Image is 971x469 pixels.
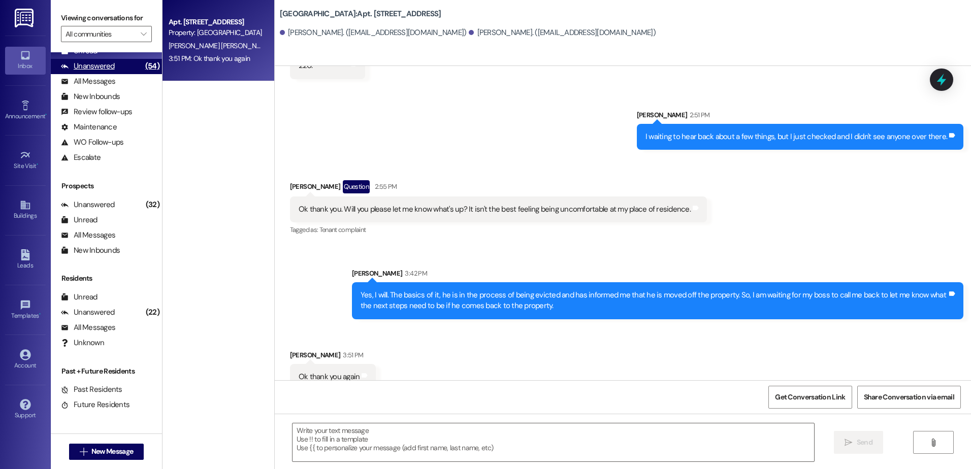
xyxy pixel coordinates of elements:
[845,439,852,447] i: 
[143,58,162,74] div: (54)
[61,61,115,72] div: Unanswered
[61,399,130,410] div: Future Residents
[143,197,162,213] div: (32)
[5,346,46,374] a: Account
[5,196,46,224] a: Buildings
[402,268,427,279] div: 3:42 PM
[857,437,872,448] span: Send
[290,350,376,364] div: [PERSON_NAME]
[864,392,954,403] span: Share Conversation via email
[61,338,104,348] div: Unknown
[280,9,441,19] b: [GEOGRAPHIC_DATA]: Apt. [STREET_ADDRESS]
[15,9,36,27] img: ResiDesk Logo
[5,147,46,174] a: Site Visit •
[645,131,947,142] div: I waiting to hear back about a few things, but I just checked and I didn't see anyone over there.
[80,448,87,456] i: 
[5,246,46,274] a: Leads
[299,204,691,215] div: Ok thank you. Will you please let me know what's up? It isn't the best feeling being uncomfortabl...
[61,122,117,132] div: Maintenance
[361,290,947,312] div: Yes, I will. The basics of it, he is in the process of being evicted and has informed me that he ...
[37,161,38,168] span: •
[61,152,101,163] div: Escalate
[343,180,370,193] div: Question
[141,30,146,38] i: 
[768,386,852,409] button: Get Conversation Link
[61,307,115,318] div: Unanswered
[5,396,46,423] a: Support
[280,27,467,38] div: [PERSON_NAME]. ([EMAIL_ADDRESS][DOMAIN_NAME])
[61,137,123,148] div: WO Follow-ups
[352,268,963,282] div: [PERSON_NAME]
[45,111,47,118] span: •
[61,76,115,87] div: All Messages
[169,41,275,50] span: [PERSON_NAME] [PERSON_NAME]
[61,384,122,395] div: Past Residents
[61,10,152,26] label: Viewing conversations for
[299,372,360,382] div: Ok thank you again
[290,222,707,237] div: Tagged as:
[69,444,144,460] button: New Message
[340,350,363,360] div: 3:51 PM
[51,181,162,191] div: Prospects
[169,54,250,63] div: 3:51 PM: Ok thank you again
[39,311,41,318] span: •
[290,180,707,196] div: [PERSON_NAME]
[61,245,120,256] div: New Inbounds
[61,322,115,333] div: All Messages
[91,446,133,457] span: New Message
[5,47,46,74] a: Inbox
[299,60,312,71] div: 220.
[834,431,883,454] button: Send
[169,17,263,27] div: Apt. [STREET_ADDRESS]
[169,27,263,38] div: Property: [GEOGRAPHIC_DATA]
[61,215,98,225] div: Unread
[51,366,162,377] div: Past + Future Residents
[687,110,709,120] div: 2:51 PM
[637,110,963,124] div: [PERSON_NAME]
[61,230,115,241] div: All Messages
[319,225,366,234] span: Tenant complaint
[775,392,845,403] span: Get Conversation Link
[143,305,162,320] div: (22)
[61,107,132,117] div: Review follow-ups
[51,273,162,284] div: Residents
[372,181,397,192] div: 2:55 PM
[61,199,115,210] div: Unanswered
[66,26,136,42] input: All communities
[929,439,937,447] i: 
[469,27,656,38] div: [PERSON_NAME]. ([EMAIL_ADDRESS][DOMAIN_NAME])
[5,296,46,324] a: Templates •
[61,91,120,102] div: New Inbounds
[857,386,961,409] button: Share Conversation via email
[61,292,98,303] div: Unread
